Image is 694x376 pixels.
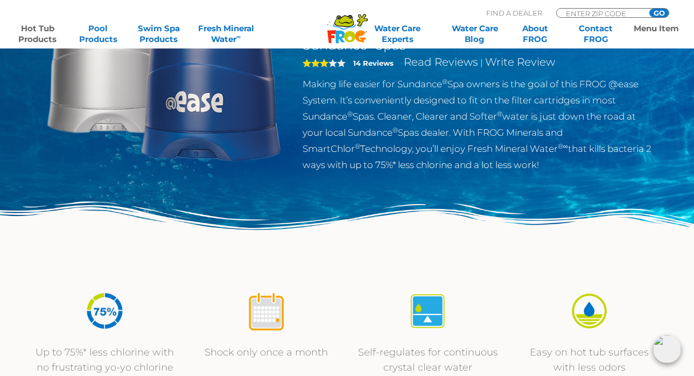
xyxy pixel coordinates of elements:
img: openIcon [653,335,681,363]
input: GO [649,9,669,17]
img: icon-atease-easy-on [569,291,609,331]
a: PoolProducts [71,23,125,45]
a: Menu Item [629,23,683,45]
sup: ® [442,78,447,86]
p: Easy on hot tub surfaces with less odors [520,345,660,375]
sup: ∞ [236,33,241,40]
sup: ® [497,110,502,118]
sup: ® [347,110,353,118]
sup: ® [355,142,360,150]
strong: 14 Reviews [353,59,394,67]
a: Water CareExperts [354,23,441,45]
a: Fresh MineralWater∞ [192,23,260,45]
p: Making life easier for Sundance Spa owners is the goal of this FROG @ease System. It’s convenient... [303,76,654,173]
a: Read Reviews [404,55,478,68]
sup: ®∞ [558,142,568,150]
a: ContactFROG [569,23,623,45]
span: 3 [303,59,328,67]
a: Swim SpaProducts [132,23,186,45]
input: Zip Code Form [565,9,637,18]
p: Shock only once a month [197,345,337,360]
img: icon-atease-self-regulates [408,291,448,331]
span: | [480,58,483,68]
p: Find A Dealer [486,8,542,18]
img: icon-atease-75percent-less [85,291,125,331]
sup: ® [392,126,398,134]
img: icon-atease-shock-once [246,291,286,331]
p: Self-regulates for continuous crystal clear water [358,345,498,375]
a: Write Review [485,55,555,68]
a: Water CareBlog [448,23,502,45]
a: Hot TubProducts [11,23,65,45]
a: AboutFROG [508,23,562,45]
